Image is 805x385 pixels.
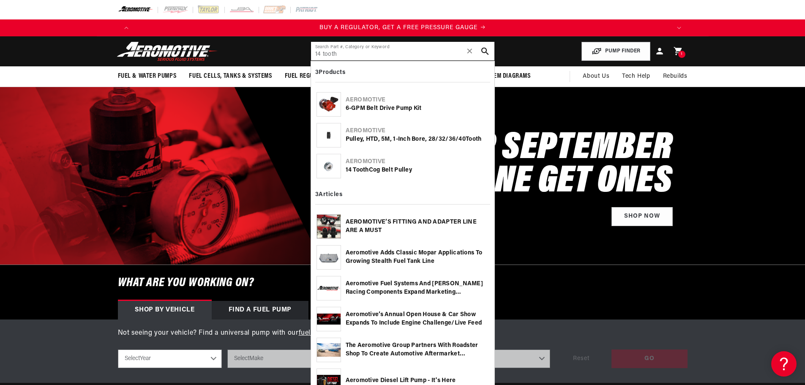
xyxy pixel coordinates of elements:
[481,72,531,81] span: System Diagrams
[118,72,177,81] span: Fuel & Water Pumps
[622,72,650,81] span: Tech Help
[346,96,489,104] div: Aeromotive
[466,44,474,58] span: ✕
[317,215,341,238] img: AEROMOTIVE’S FITTING AND ADAPTER LINE ARE A MUST
[657,66,694,87] summary: Rebuilds
[315,69,346,76] b: 3 Products
[446,350,550,368] select: Engine
[317,286,341,290] img: Aeromotive Fuel Systems and Waterman Racing Components Expand Marketing Partnership in 2017
[97,19,709,36] slideshow-component: Translation missing: en.sections.announcements.announcement_bar
[118,19,135,36] button: Translation missing: en.sections.announcements.previous_announcement
[115,41,220,61] img: Aeromotive
[97,265,709,301] h6: What are you working on?
[227,350,331,368] select: Make
[346,311,489,327] div: Aeromotive’s Annual Open House & Car Show Expands to Include Engine Challenge/Live Feed
[317,249,341,265] img: Aeromotive Adds Classic Mopar Applications to Growing Stealth Fuel Tank Line
[315,191,343,198] b: 3 Articles
[278,66,341,86] summary: Fuel Regulators
[346,167,352,173] b: 14
[317,343,341,356] img: The Aeromotive Group Partners with Roadster Shop to Create Automotive Aftermarket Powerhouse
[285,72,334,81] span: Fuel Regulators
[581,42,650,61] button: PUMP FINDER
[576,66,616,87] a: About Us
[475,66,537,86] summary: System Diagrams
[118,301,212,319] div: Shop by vehicle
[346,377,489,385] div: Aeromotive Diesel Lift Pump - It's Here
[346,280,489,296] div: Aeromotive Fuel Systems and [PERSON_NAME] Racing Components Expand Marketing Partnership in [DATE]
[346,104,489,113] div: 6-GPM Belt Drive Pump Kit
[466,136,481,142] b: Tooth
[311,42,494,60] input: Search by Part Number, Category or Keyword
[317,314,341,325] img: Aeromotive’s Annual Open House & Car Show Expands to Include Engine Challenge/Live Feed
[118,328,688,339] p: Not seeing your vehicle? Find a universal pump with our
[346,341,489,358] div: The Aeromotive Group Partners with Roadster Shop to Create Automotive Aftermarket Powerhouse
[412,132,673,199] h2: SHOP SEPTEMBER BUY ONE GET ONES
[346,158,489,166] div: Aeromotive
[476,42,494,60] button: search button
[317,158,341,174] img: 14 Tooth Cog Belt Pulley
[671,19,688,36] button: Translation missing: en.sections.announcements.next_announcement
[346,218,489,235] div: AEROMOTIVE’S FITTING AND ADAPTER LINE ARE A MUST
[317,127,341,143] img: Pulley, HTD, 5M, 1-inch Bore, 28/32/36/40 Tooth
[317,96,341,113] img: 6-GPM Belt Drive Pump Kit
[346,249,489,265] div: Aeromotive Adds Classic Mopar Applications to Growing Stealth Fuel Tank Line
[611,207,673,226] a: Shop Now
[583,73,609,79] span: About Us
[112,66,183,86] summary: Fuel & Water Pumps
[346,135,489,144] div: Pulley, HTD, 5M, 1-inch Bore, 28/32/36/40
[663,72,688,81] span: Rebuilds
[135,23,671,33] div: 1 of 4
[135,23,671,33] div: Announcement
[118,350,222,368] select: Year
[681,51,682,58] span: 1
[212,301,309,319] div: Find a Fuel Pump
[319,25,478,31] span: BUY A REGULATOR, GET A FREE PRESSURE GAUGE
[183,66,278,86] summary: Fuel Cells, Tanks & Systems
[353,167,368,173] b: Tooth
[189,72,272,81] span: Fuel Cells, Tanks & Systems
[346,166,489,175] div: Cog Belt Pulley
[135,23,671,33] a: BUY A REGULATOR, GET A FREE PRESSURE GAUGE
[346,127,489,135] div: Aeromotive
[616,66,656,87] summary: Tech Help
[299,330,352,336] a: fuel pump finder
